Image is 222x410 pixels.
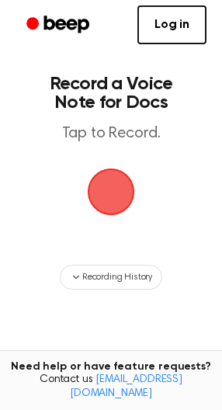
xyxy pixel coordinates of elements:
[9,374,213,401] span: Contact us
[137,5,206,44] a: Log in
[88,169,134,215] img: Beep Logo
[60,265,162,290] button: Recording History
[28,75,194,112] h1: Record a Voice Note for Docs
[28,124,194,144] p: Tap to Record.
[16,10,103,40] a: Beep
[82,270,152,284] span: Recording History
[70,374,182,399] a: [EMAIL_ADDRESS][DOMAIN_NAME]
